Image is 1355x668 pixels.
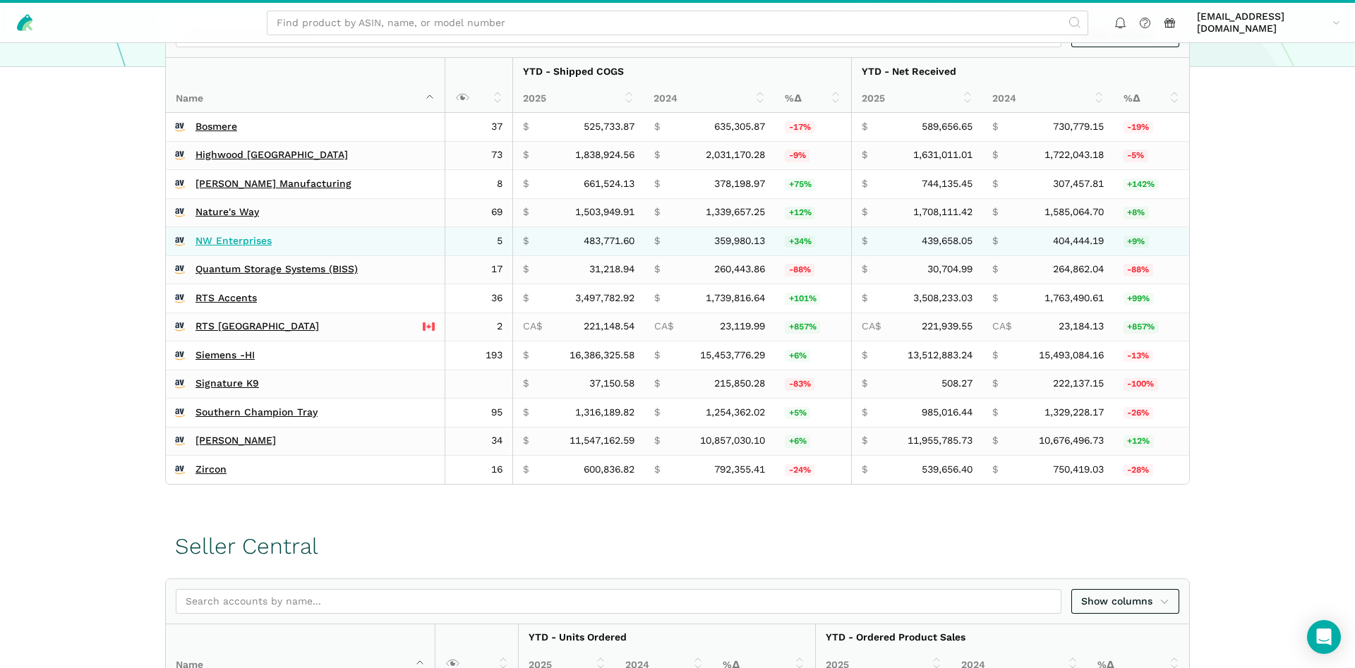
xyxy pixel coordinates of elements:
span: 10,676,496.73 [1039,435,1104,447]
td: 8 [445,170,513,199]
strong: YTD - Shipped COGS [523,66,624,77]
strong: YTD - Ordered Product Sales [826,631,965,643]
span: 23,184.13 [1059,320,1104,333]
span: 15,453,776.29 [700,349,765,362]
td: -88.01% [775,255,851,284]
span: -83% [785,378,814,391]
span: $ [992,349,998,362]
td: 101.04% [775,284,851,313]
span: 744,135.45 [922,178,972,190]
span: 750,419.03 [1053,463,1104,476]
td: -17.25% [775,113,851,141]
span: $ [992,149,998,162]
span: $ [523,263,529,276]
span: CA$ [523,320,542,333]
span: 307,457.81 [1053,178,1104,190]
td: 8.71% [1114,227,1189,256]
td: 142.03% [1114,170,1189,199]
input: Find product by ASIN, name, or model number [267,11,1088,35]
td: 73 [445,141,513,170]
span: 13,512,883.24 [908,349,972,362]
td: -88.41% [1114,255,1189,284]
span: 1,329,228.17 [1044,406,1104,419]
span: 11,547,162.59 [570,435,634,447]
span: 525,733.87 [584,121,634,133]
td: 74.91% [775,170,851,199]
span: +142% [1124,178,1159,191]
span: 1,585,064.70 [1044,206,1104,219]
span: +99% [1124,293,1154,305]
h1: Seller Central [175,534,318,559]
span: 11,955,785.73 [908,435,972,447]
span: $ [654,235,660,248]
td: 6.36% [775,427,851,456]
img: 243-canada-6dcbff6b5ddfbc3d576af9e026b5d206327223395eaa30c1e22b34077c083801.svg [423,320,435,333]
span: +34% [785,236,815,248]
a: Bosmere [195,121,237,133]
span: 30,704.99 [927,263,972,276]
td: 2 [445,312,513,341]
span: 589,656.65 [922,121,972,133]
span: 260,443.86 [714,263,765,276]
span: CA$ [654,320,673,333]
span: $ [654,121,660,133]
span: $ [654,377,660,390]
span: $ [862,121,867,133]
span: +12% [785,207,815,219]
td: -19.31% [1114,113,1189,141]
a: Siemens -HI [195,349,255,362]
span: $ [523,235,529,248]
th: 2025: activate to sort column ascending [513,85,644,113]
span: -28% [1124,464,1153,477]
span: 539,656.40 [922,463,972,476]
span: $ [654,149,660,162]
a: RTS [GEOGRAPHIC_DATA] [195,320,319,333]
td: -12.78% [1114,341,1189,370]
span: $ [523,349,529,362]
span: 1,503,949.91 [575,206,634,219]
span: 483,771.60 [584,235,634,248]
span: $ [523,406,529,419]
span: $ [862,349,867,362]
a: Zircon [195,463,227,476]
td: 5 [445,227,513,256]
td: 17 [445,255,513,284]
span: $ [862,149,867,162]
span: $ [862,235,867,248]
span: 3,508,233.03 [913,292,972,305]
a: RTS Accents [195,292,257,305]
span: $ [523,121,529,133]
span: -100% [1124,378,1158,391]
span: -13% [1124,350,1153,363]
td: -24.17% [775,456,851,484]
span: $ [523,178,529,190]
span: +75% [785,178,815,191]
td: 857.29% [1114,312,1189,341]
span: +5% [785,407,810,420]
span: 222,137.15 [1053,377,1104,390]
span: $ [862,406,867,419]
span: $ [654,435,660,447]
span: $ [654,292,660,305]
td: -5.29% [1114,141,1189,170]
span: $ [992,121,998,133]
th: Name : activate to sort column descending [166,58,445,113]
span: 661,524.13 [584,178,634,190]
a: Signature K9 [195,377,259,390]
span: $ [654,263,660,276]
span: -26% [1124,407,1153,420]
td: 4.93% [775,399,851,427]
span: 985,016.44 [922,406,972,419]
a: Highwood [GEOGRAPHIC_DATA] [195,149,348,162]
span: 508.27 [941,377,972,390]
span: $ [992,435,998,447]
td: 34.39% [775,227,851,256]
th: 2024: activate to sort column ascending [982,85,1114,113]
td: 7.76% [1114,198,1189,227]
a: [EMAIL_ADDRESS][DOMAIN_NAME] [1192,8,1345,37]
a: Show columns [1071,589,1180,614]
td: -99.77% [1114,370,1189,399]
span: $ [862,292,867,305]
th: %Δ: activate to sort column ascending [775,85,851,113]
span: 31,218.94 [589,263,634,276]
